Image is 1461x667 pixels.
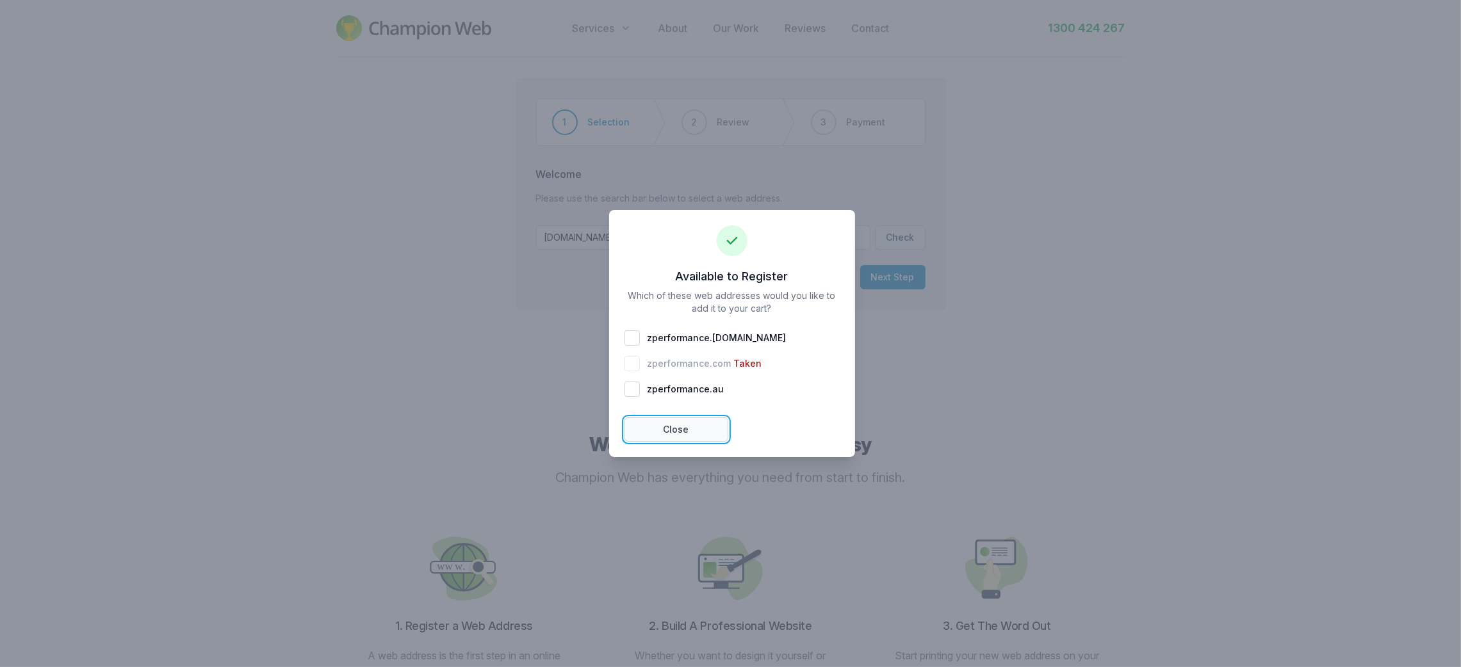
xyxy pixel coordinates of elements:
span: zperformance . [DOMAIN_NAME] [648,332,787,344]
button: Close [624,417,728,442]
h3: Available to Register [624,269,840,284]
span: Taken [734,357,762,370]
p: Which of these web addresses would you like to add it to your cart? [624,289,840,402]
span: zperformance . com [648,357,731,370]
span: zperformance . au [648,383,724,396]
